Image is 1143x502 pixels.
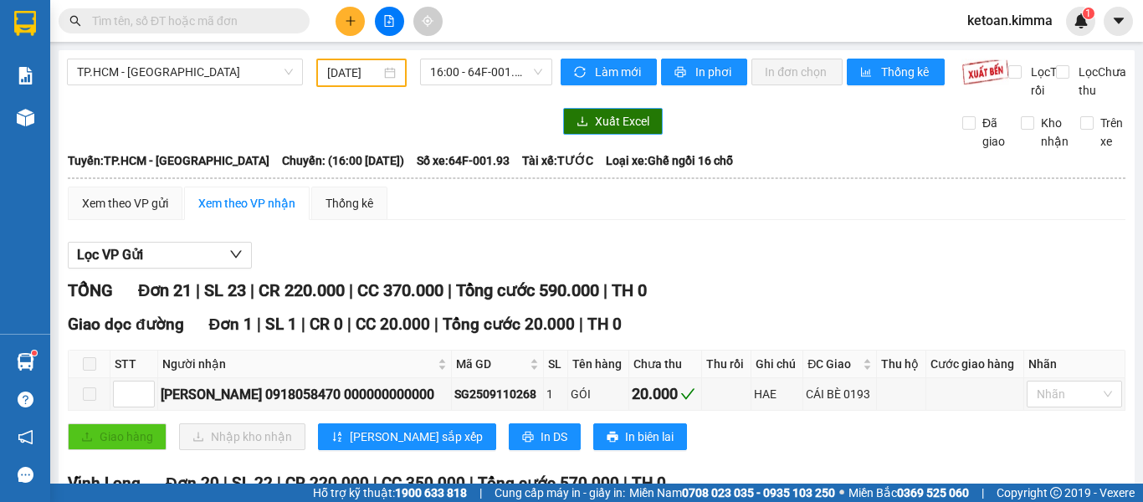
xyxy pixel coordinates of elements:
b: Tuyến: TP.HCM - [GEOGRAPHIC_DATA] [68,154,269,167]
span: notification [18,429,33,445]
span: caret-down [1111,13,1126,28]
th: Tên hàng [568,351,630,378]
button: syncLàm mới [561,59,657,85]
span: bar-chart [860,66,874,79]
span: 16:00 - 64F-001.93 [430,59,542,85]
span: Xuất Excel [595,112,649,131]
span: CR 220.000 [285,474,369,493]
span: | [223,474,228,493]
span: | [347,315,351,334]
span: message [18,467,33,483]
span: Làm mới [595,63,643,81]
span: ketoan.kimma [954,10,1066,31]
span: Cung cấp máy in - giấy in: [495,484,625,502]
span: Loại xe: Ghế ngồi 16 chỗ [606,151,733,170]
span: | [623,474,628,493]
span: | [448,280,452,300]
input: 11/09/2025 [327,64,381,82]
span: | [277,474,281,493]
span: Lọc Chưa thu [1072,63,1129,100]
span: | [579,315,583,334]
span: CC 350.000 [382,474,465,493]
span: down [229,248,243,261]
span: Hỗ trợ kỹ thuật: [313,484,467,502]
span: TH 0 [612,280,647,300]
span: SL 22 [232,474,273,493]
button: printerIn DS [509,423,581,450]
span: Đơn 1 [209,315,254,334]
th: Cước giao hàng [926,351,1024,378]
span: TH 0 [632,474,666,493]
span: Giao dọc đường [68,315,184,334]
span: Đơn 21 [138,280,192,300]
span: | [257,315,261,334]
span: ⚪️ [839,489,844,496]
span: TH 0 [587,315,622,334]
th: Thu hộ [877,351,926,378]
span: Trên xe [1094,114,1130,151]
span: Tổng cước 570.000 [478,474,619,493]
div: [PERSON_NAME] 0918058470 000000000000 [161,384,448,405]
span: | [434,315,438,334]
span: | [301,315,305,334]
img: icon-new-feature [1074,13,1089,28]
th: STT [110,351,158,378]
button: printerIn biên lai [593,423,687,450]
button: printerIn phơi [661,59,747,85]
span: Miền Nam [629,484,835,502]
span: | [250,280,254,300]
span: [PERSON_NAME] sắp xếp [350,428,483,446]
span: Lọc VP Gửi [77,244,143,265]
span: TỔNG [68,280,113,300]
span: | [349,280,353,300]
span: printer [607,431,618,444]
span: Đã giao [976,114,1012,151]
div: SG2509110268 [454,385,541,403]
div: CÁI BÈ 0193 [806,385,874,403]
span: Tài xế: TƯỚC [522,151,593,170]
span: | [373,474,377,493]
strong: 0708 023 035 - 0935 103 250 [682,486,835,499]
th: SL [544,351,567,378]
button: plus [336,7,365,36]
span: Chuyến: (16:00 [DATE]) [282,151,404,170]
div: Thống kê [325,194,373,213]
button: downloadNhập kho nhận [179,423,305,450]
span: Tổng cước 20.000 [443,315,575,334]
span: Vĩnh Long [68,474,141,493]
span: printer [674,66,689,79]
strong: 1900 633 818 [395,486,467,499]
span: file-add [383,15,395,27]
span: Tổng cước 590.000 [456,280,599,300]
span: CR 220.000 [259,280,345,300]
span: TP.HCM - Vĩnh Long [77,59,293,85]
button: file-add [375,7,404,36]
div: HAE [754,385,800,403]
span: question-circle [18,392,33,407]
span: printer [522,431,534,444]
img: logo-vxr [14,11,36,36]
span: | [469,474,474,493]
span: | [196,280,200,300]
sup: 1 [32,351,37,356]
span: In biên lai [625,428,674,446]
span: CC 370.000 [357,280,443,300]
span: | [603,280,607,300]
span: 1 [1085,8,1091,19]
button: bar-chartThống kê [847,59,945,85]
img: warehouse-icon [17,109,34,126]
span: Người nhận [162,355,434,373]
span: plus [345,15,356,27]
span: In DS [541,428,567,446]
button: downloadXuất Excel [563,108,663,135]
th: Ghi chú [751,351,803,378]
button: In đơn chọn [751,59,843,85]
img: solution-icon [17,67,34,85]
span: search [69,15,81,27]
span: ĐC Giao [807,355,859,373]
span: In phơi [695,63,734,81]
span: | [479,484,482,502]
img: warehouse-icon [17,353,34,371]
div: Xem theo VP gửi [82,194,168,213]
input: Tìm tên, số ĐT hoặc mã đơn [92,12,290,30]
